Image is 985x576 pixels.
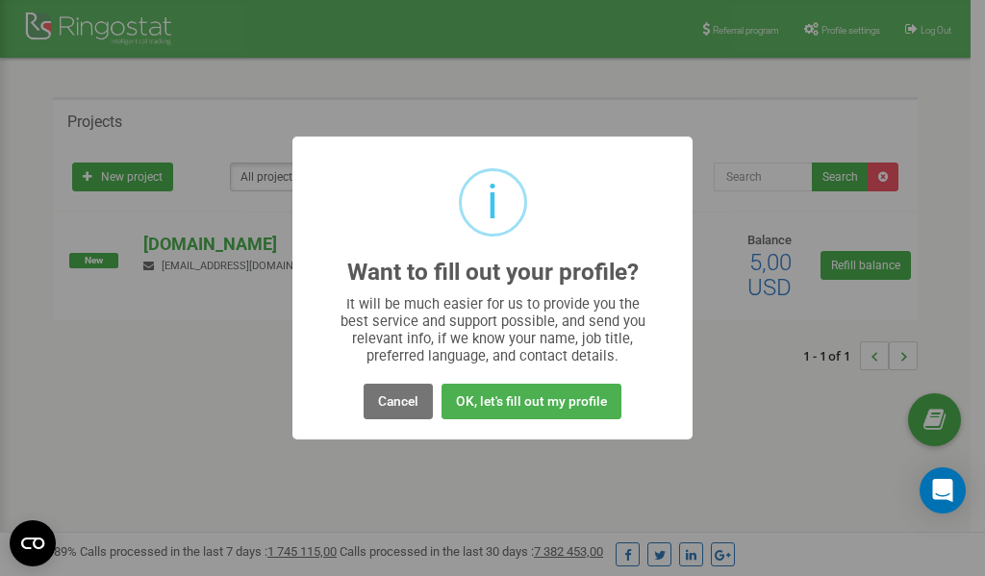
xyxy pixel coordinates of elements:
button: Cancel [364,384,433,419]
button: OK, let's fill out my profile [442,384,621,419]
button: Open CMP widget [10,520,56,566]
div: i [487,171,498,234]
div: Open Intercom Messenger [920,467,966,513]
div: It will be much easier for us to provide you the best service and support possible, and send you ... [331,295,655,364]
h2: Want to fill out your profile? [347,260,639,286]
